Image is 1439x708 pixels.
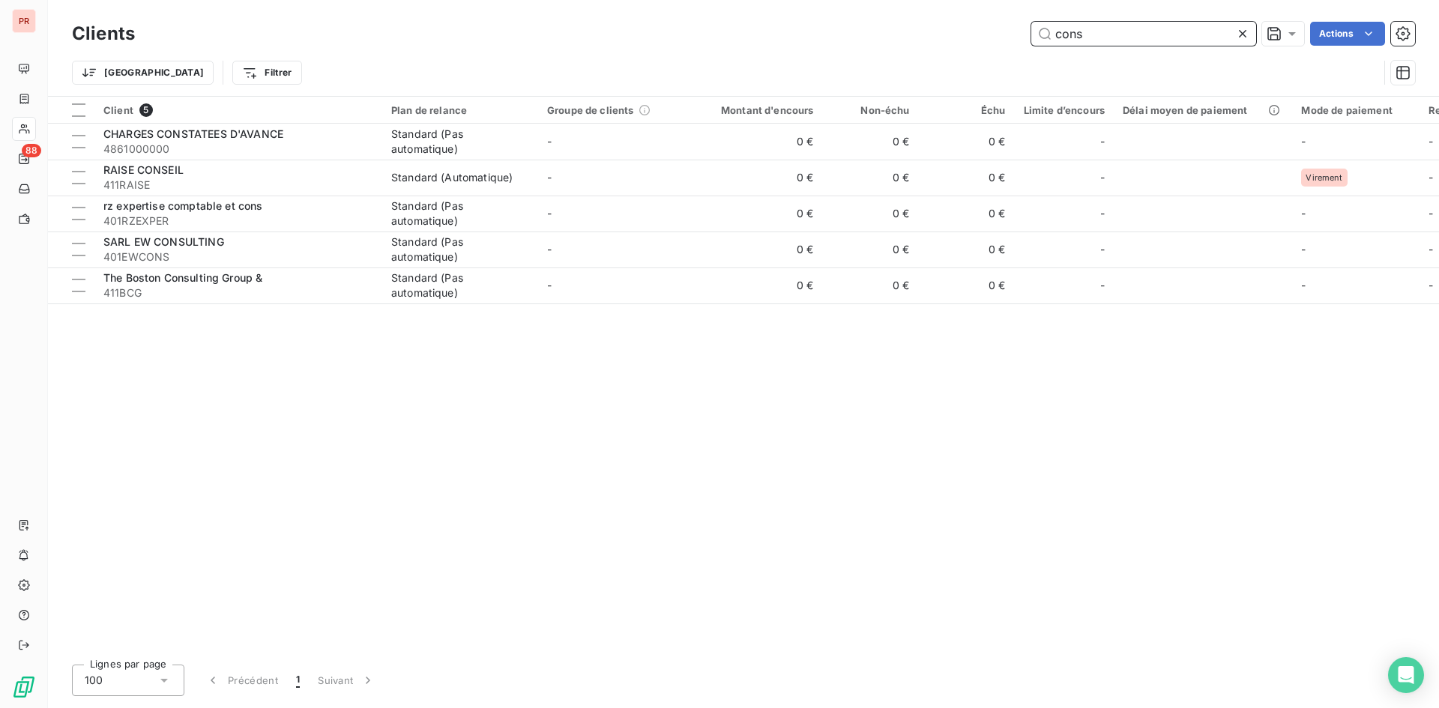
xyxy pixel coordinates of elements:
span: - [1429,207,1433,220]
span: 100 [85,673,103,688]
span: - [1100,206,1105,221]
span: - [547,243,552,255]
span: 4861000000 [103,142,373,157]
div: Open Intercom Messenger [1388,657,1424,693]
button: Filtrer [232,61,301,85]
span: - [1100,134,1105,149]
span: - [1301,279,1306,291]
div: Standard (Pas automatique) [391,127,529,157]
button: 1 [287,665,309,696]
span: Virement [1306,173,1342,182]
span: SARL EW CONSULTING [103,235,224,248]
h3: Clients [72,20,135,47]
span: - [1429,135,1433,148]
td: 0 € [919,267,1015,303]
td: 0 € [823,196,919,232]
span: 88 [22,144,41,157]
span: - [1301,243,1306,255]
span: - [1100,242,1105,257]
span: - [1100,170,1105,185]
div: Limite d’encours [1024,104,1105,116]
span: CHARGES CONSTATEES D'AVANCE [103,127,283,140]
span: 401EWCONS [103,249,373,264]
div: PR [12,9,36,33]
td: 0 € [823,124,919,160]
button: Suivant [309,665,384,696]
span: RAISE CONSEIL [103,163,184,176]
td: 0 € [919,124,1015,160]
span: - [1429,171,1433,184]
td: 0 € [694,124,823,160]
input: Rechercher [1031,22,1256,46]
td: 0 € [694,232,823,267]
div: Standard (Pas automatique) [391,235,529,264]
td: 0 € [823,160,919,196]
span: 411BCG [103,285,373,300]
span: - [1429,279,1433,291]
span: Client [103,104,133,116]
div: Montant d'encours [703,104,814,116]
span: - [1100,278,1105,293]
span: - [1301,207,1306,220]
span: The Boston Consulting Group & [103,271,262,284]
div: Standard (Automatique) [391,170,513,185]
span: 401RZEXPER [103,214,373,229]
span: 5 [139,103,153,117]
span: 411RAISE [103,178,373,193]
td: 0 € [694,160,823,196]
div: Non-échu [832,104,910,116]
span: Groupe de clients [547,104,634,116]
span: - [547,135,552,148]
span: 1 [296,673,300,688]
span: rz expertise comptable et cons [103,199,263,212]
span: - [1429,243,1433,255]
button: Précédent [196,665,287,696]
td: 0 € [919,196,1015,232]
div: Standard (Pas automatique) [391,270,529,300]
div: Standard (Pas automatique) [391,199,529,229]
span: - [547,207,552,220]
td: 0 € [694,196,823,232]
span: - [547,171,552,184]
span: - [1301,135,1306,148]
div: Plan de relance [391,104,529,116]
div: Échu [928,104,1006,116]
td: 0 € [694,267,823,303]
button: [GEOGRAPHIC_DATA] [72,61,214,85]
img: Logo LeanPay [12,675,36,699]
div: Délai moyen de paiement [1123,104,1283,116]
button: Actions [1310,22,1385,46]
td: 0 € [919,232,1015,267]
td: 0 € [919,160,1015,196]
td: 0 € [823,267,919,303]
td: 0 € [823,232,919,267]
span: - [547,279,552,291]
div: Mode de paiement [1301,104,1410,116]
